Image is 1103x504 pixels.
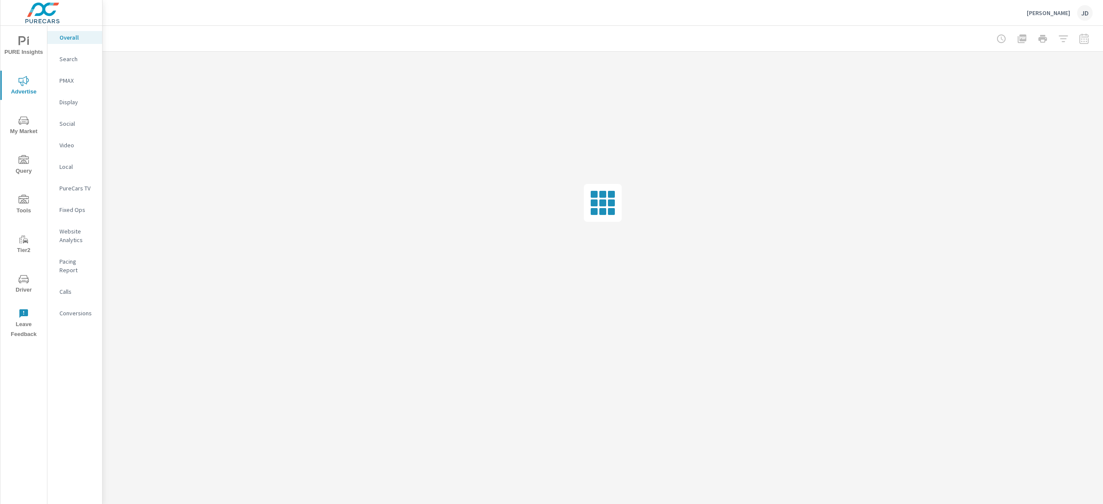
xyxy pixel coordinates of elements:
div: Search [47,53,102,65]
p: Search [59,55,95,63]
span: PURE Insights [3,36,44,57]
p: Local [59,162,95,171]
p: PureCars TV [59,184,95,193]
div: Display [47,96,102,109]
p: Display [59,98,95,106]
div: Video [47,139,102,152]
span: Advertise [3,76,44,97]
div: Overall [47,31,102,44]
span: My Market [3,115,44,137]
p: Conversions [59,309,95,317]
div: PureCars TV [47,182,102,195]
div: Social [47,117,102,130]
span: Driver [3,274,44,295]
div: Conversions [47,307,102,320]
span: Tools [3,195,44,216]
p: [PERSON_NAME] [1027,9,1070,17]
p: Overall [59,33,95,42]
div: JD [1077,5,1093,21]
div: Fixed Ops [47,203,102,216]
p: Video [59,141,95,149]
p: Fixed Ops [59,205,95,214]
span: Tier2 [3,234,44,255]
div: Pacing Report [47,255,102,277]
div: Calls [47,285,102,298]
div: PMAX [47,74,102,87]
p: Social [59,119,95,128]
div: nav menu [0,26,47,343]
p: PMAX [59,76,95,85]
p: Website Analytics [59,227,95,244]
p: Pacing Report [59,257,95,274]
span: Leave Feedback [3,308,44,339]
div: Local [47,160,102,173]
p: Calls [59,287,95,296]
span: Query [3,155,44,176]
div: Website Analytics [47,225,102,246]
